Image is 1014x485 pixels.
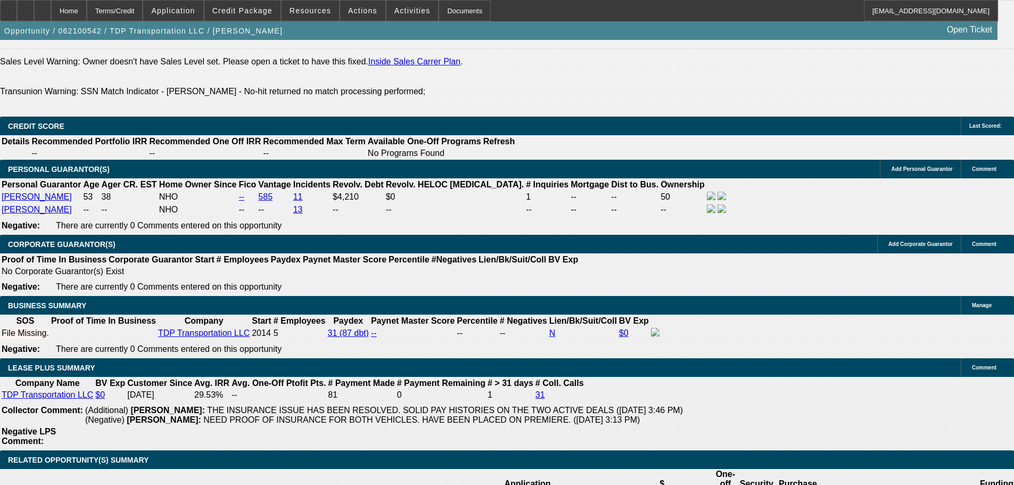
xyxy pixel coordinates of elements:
[619,316,649,325] b: BV Exp
[327,390,395,400] td: 81
[367,148,482,159] td: No Programs Found
[282,1,339,21] button: Resources
[81,87,425,96] label: SSN Match Indicator - [PERSON_NAME] - No-hit returned no match processing performed;
[102,180,157,189] b: Ager CR. EST
[457,316,497,325] b: Percentile
[262,148,366,159] td: --
[371,328,377,338] a: --
[85,415,125,424] span: (Negative)
[204,1,281,21] button: Credit Package
[972,166,996,172] span: Comment
[274,316,326,325] b: # Employees
[535,379,584,388] b: # Coll. Calls
[397,390,486,400] td: 0
[95,390,105,399] a: $0
[611,204,659,216] td: --
[238,192,244,201] a: --
[660,204,705,216] td: --
[293,192,303,201] a: 11
[368,57,460,66] a: Inside Sales Carrer Plan
[258,204,291,216] td: --
[549,316,617,325] b: Lien/Bk/Suit/Coll
[340,1,385,21] button: Actions
[611,191,659,203] td: --
[611,180,658,189] b: Dist to Bus.
[651,328,659,336] img: facebook-icon.png
[56,344,282,354] span: There are currently 0 Comments entered on this opportunity
[85,406,128,415] span: (Additional)
[332,204,384,216] td: --
[525,204,569,216] td: --
[549,328,556,338] a: N
[4,27,283,35] span: Opportunity / 062100542 / TDP Transportation LLC / [PERSON_NAME]
[386,1,439,21] button: Activities
[548,255,578,264] b: BV Exp
[251,327,271,339] td: 2014
[707,204,715,213] img: facebook-icon.png
[293,205,303,214] a: 13
[127,415,201,424] b: [PERSON_NAME]:
[2,221,40,230] b: Negative:
[274,328,278,338] span: 5
[479,255,546,264] b: Lien/Bk/Suit/Coll
[217,255,269,264] b: # Employees
[149,136,261,147] th: Recommended One Off IRR
[457,328,497,338] div: --
[972,365,996,371] span: Comment
[1,254,107,265] th: Proof of Time In Business
[619,328,629,338] a: $0
[303,255,386,264] b: Paynet Master Score
[271,255,301,264] b: Paydex
[571,180,609,189] b: Mortgage
[328,328,369,338] a: 31 (87 dbt)
[328,379,394,388] b: # Payment Made
[333,180,384,189] b: Revolv. Debt
[15,379,80,388] b: Company Name
[488,379,533,388] b: # > 31 days
[8,456,149,464] span: RELATED OPPORTUNITY(S) SUMMARY
[661,180,705,189] b: Ownership
[159,191,237,203] td: NHO
[389,255,429,264] b: Percentile
[969,123,1002,129] span: Last Scored:
[293,180,331,189] b: Incidents
[83,57,463,66] label: Owner doesn't have Sales Level set. Please open a ticket to have this fixed. .
[718,204,726,213] img: linkedin-icon.png
[394,6,431,15] span: Activities
[397,379,485,388] b: # Payment Remaining
[262,136,366,147] th: Recommended Max Term
[972,302,992,308] span: Manage
[8,122,64,130] span: CREDIT SCORE
[159,204,237,216] td: NHO
[386,180,524,189] b: Revolv. HELOC [MEDICAL_DATA].
[570,204,609,216] td: --
[8,301,86,310] span: BUSINESS SUMMARY
[232,379,326,388] b: Avg. One-Off Ptofit Pts.
[95,379,125,388] b: BV Exp
[525,191,569,203] td: 1
[348,6,377,15] span: Actions
[194,379,229,388] b: Avg. IRR
[2,282,40,291] b: Negative:
[159,180,237,189] b: Home Owner Since
[207,406,683,415] span: THE INSURANCE ISSUE HAS BEEN RESOLVED. SOLID PAY HISTORIES ON THE TWO ACTIVE DEALS ([DATE] 3:46 PM)
[972,241,996,247] span: Comment
[252,316,271,325] b: Start
[535,390,545,399] a: 31
[56,221,282,230] span: There are currently 0 Comments entered on this opportunity
[718,192,726,200] img: linkedin-icon.png
[290,6,331,15] span: Resources
[238,204,257,216] td: --
[1,316,50,326] th: SOS
[194,390,230,400] td: 29.53%
[8,364,95,372] span: LEASE PLUS SUMMARY
[487,390,534,400] td: 1
[1,136,30,147] th: Details
[483,136,516,147] th: Refresh
[570,191,609,203] td: --
[2,180,81,189] b: Personal Guarantor
[212,6,273,15] span: Credit Package
[2,427,56,446] b: Negative LPS Comment:
[83,191,100,203] td: 53
[130,406,205,415] b: [PERSON_NAME]:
